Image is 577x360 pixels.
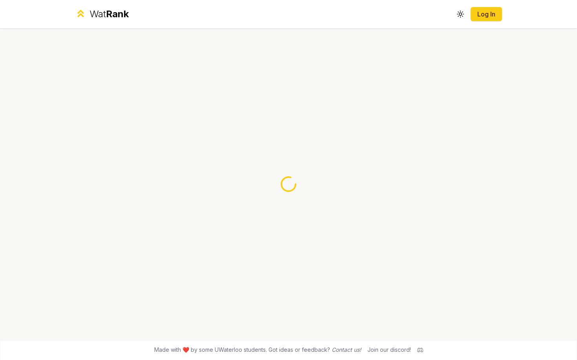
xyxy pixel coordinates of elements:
div: Wat [89,8,129,20]
a: Log In [477,9,496,19]
a: Contact us! [332,346,361,353]
button: Log In [471,7,502,21]
span: Rank [106,8,129,20]
div: Join our discord! [367,346,411,354]
a: WatRank [75,8,129,20]
span: Made with ❤️ by some UWaterloo students. Got ideas or feedback? [154,346,361,354]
